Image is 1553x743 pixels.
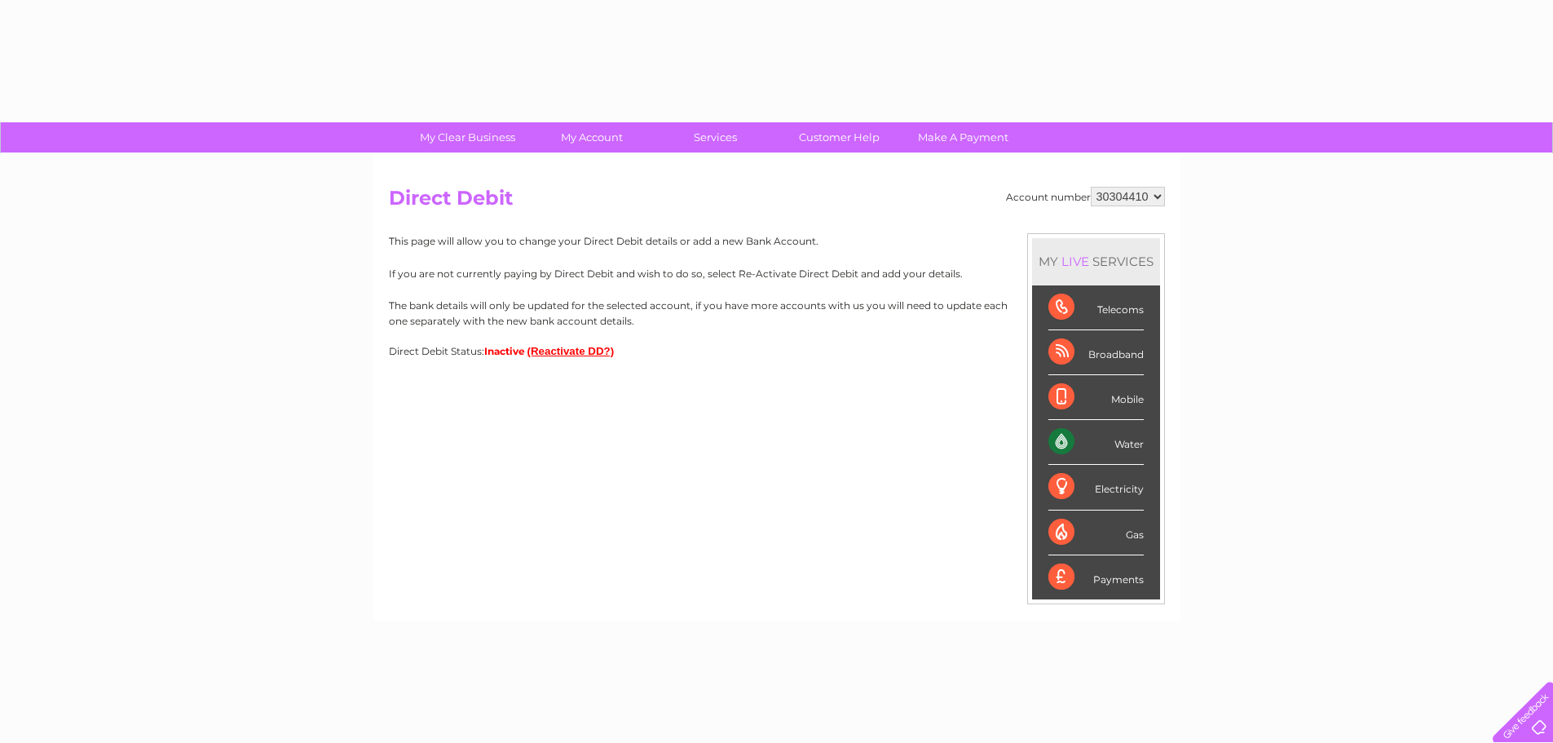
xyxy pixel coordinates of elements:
[648,122,783,153] a: Services
[389,233,1165,249] p: This page will allow you to change your Direct Debit details or add a new Bank Account.
[1048,420,1144,465] div: Water
[1048,330,1144,375] div: Broadband
[400,122,535,153] a: My Clear Business
[1006,187,1165,206] div: Account number
[1048,555,1144,599] div: Payments
[389,187,1165,218] h2: Direct Debit
[1058,254,1092,269] div: LIVE
[1032,238,1160,285] div: MY SERVICES
[896,122,1030,153] a: Make A Payment
[1048,511,1144,555] div: Gas
[527,345,615,357] button: (Reactivate DD?)
[1048,375,1144,420] div: Mobile
[389,345,1165,357] div: Direct Debit Status:
[524,122,659,153] a: My Account
[389,266,1165,281] p: If you are not currently paying by Direct Debit and wish to do so, select Re-Activate Direct Debi...
[772,122,907,153] a: Customer Help
[1048,285,1144,330] div: Telecoms
[484,345,525,357] span: Inactive
[389,298,1165,329] p: The bank details will only be updated for the selected account, if you have more accounts with us...
[1048,465,1144,510] div: Electricity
